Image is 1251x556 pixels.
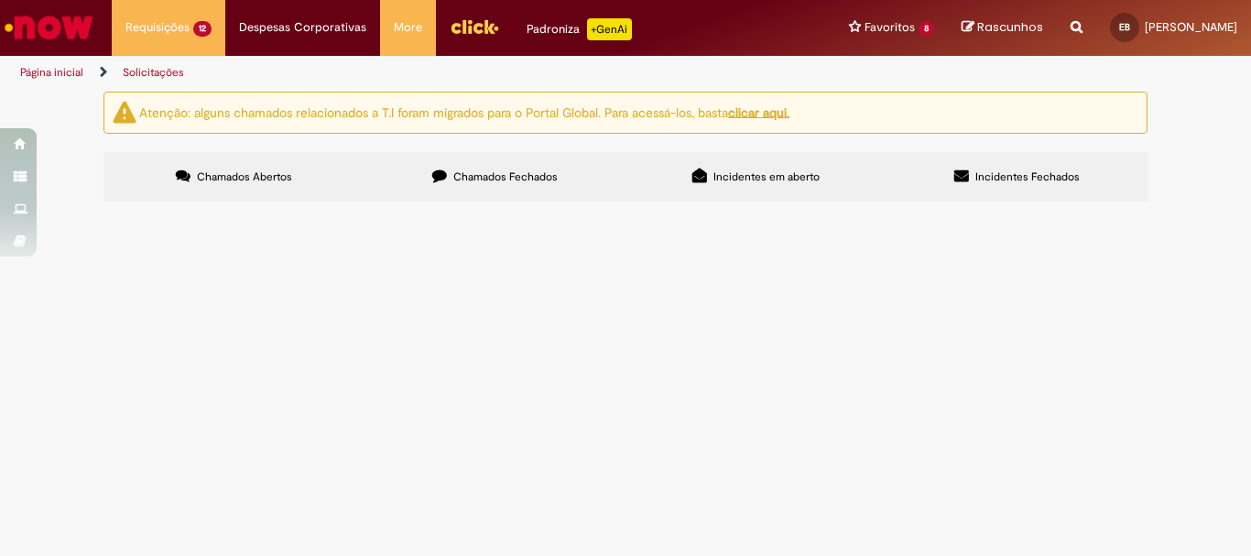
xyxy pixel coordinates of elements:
[139,104,789,120] ng-bind-html: Atenção: alguns chamados relacionados a T.I foram migrados para o Portal Global. Para acessá-los,...
[713,169,820,184] span: Incidentes em aberto
[1119,21,1130,33] span: EB
[239,18,366,37] span: Despesas Corporativas
[977,18,1043,36] span: Rascunhos
[197,169,292,184] span: Chamados Abertos
[962,19,1043,37] a: Rascunhos
[453,169,558,184] span: Chamados Fechados
[123,65,184,80] a: Solicitações
[1145,19,1237,35] span: [PERSON_NAME]
[728,104,789,120] a: clicar aqui.
[919,21,934,37] span: 8
[975,169,1080,184] span: Incidentes Fechados
[20,65,83,80] a: Página inicial
[865,18,915,37] span: Favoritos
[527,18,632,40] div: Padroniza
[2,9,96,46] img: ServiceNow
[125,18,190,37] span: Requisições
[587,18,632,40] p: +GenAi
[450,13,499,40] img: click_logo_yellow_360x200.png
[14,56,821,90] ul: Trilhas de página
[193,21,212,37] span: 12
[394,18,422,37] span: More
